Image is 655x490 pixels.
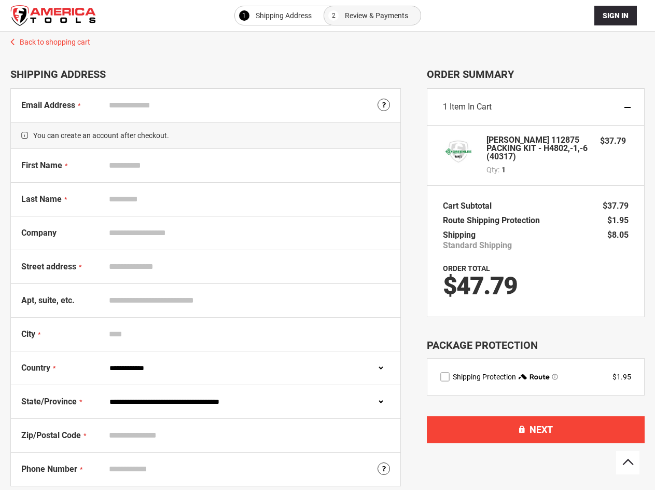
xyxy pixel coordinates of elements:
span: 1 [443,102,448,112]
span: Shipping [443,230,476,240]
button: Next [427,416,645,443]
div: $1.95 [612,372,631,382]
span: Email Address [21,100,75,110]
span: 2 [332,9,336,22]
span: $8.05 [607,230,629,240]
span: Zip/Postal Code [21,430,81,440]
span: Next [529,424,553,435]
span: Order Summary [427,68,645,80]
span: Country [21,363,50,373]
span: Qty [486,166,498,174]
img: America Tools [10,5,96,26]
img: Greenlee 112875 PACKING KIT - H4802,-1,-6 (40317) [443,136,474,167]
span: Shipping Protection [453,373,516,381]
div: Package Protection [427,338,645,353]
span: Last Name [21,194,62,204]
div: Shipping Address [10,68,401,80]
span: Street address [21,262,76,271]
strong: Order Total [443,264,490,273]
span: 1 [501,165,506,175]
span: Phone Number [21,464,77,474]
span: $37.79 [600,136,626,146]
span: Sign In [603,11,629,20]
span: City [21,329,35,339]
span: Standard Shipping [443,240,512,251]
span: $37.79 [603,201,629,211]
span: Apt, suite, etc. [21,295,75,305]
span: 1 [242,9,246,22]
span: You can create an account after checkout. [11,122,400,149]
span: Item in Cart [450,102,492,112]
th: Route Shipping Protection [443,213,545,228]
span: Company [21,228,57,238]
span: $47.79 [443,271,517,301]
span: State/Province [21,397,77,406]
span: Review & Payments [345,9,408,22]
strong: [PERSON_NAME] 112875 PACKING KIT - H4802,-1,-6 (40317) [486,136,590,161]
a: store logo [10,5,96,26]
div: route shipping protection selector element [440,372,631,382]
span: Shipping Address [256,9,312,22]
button: Sign In [594,6,637,25]
span: Learn more [552,374,558,380]
th: Cart Subtotal [443,199,497,213]
span: $1.95 [607,215,629,225]
span: First Name [21,160,62,170]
